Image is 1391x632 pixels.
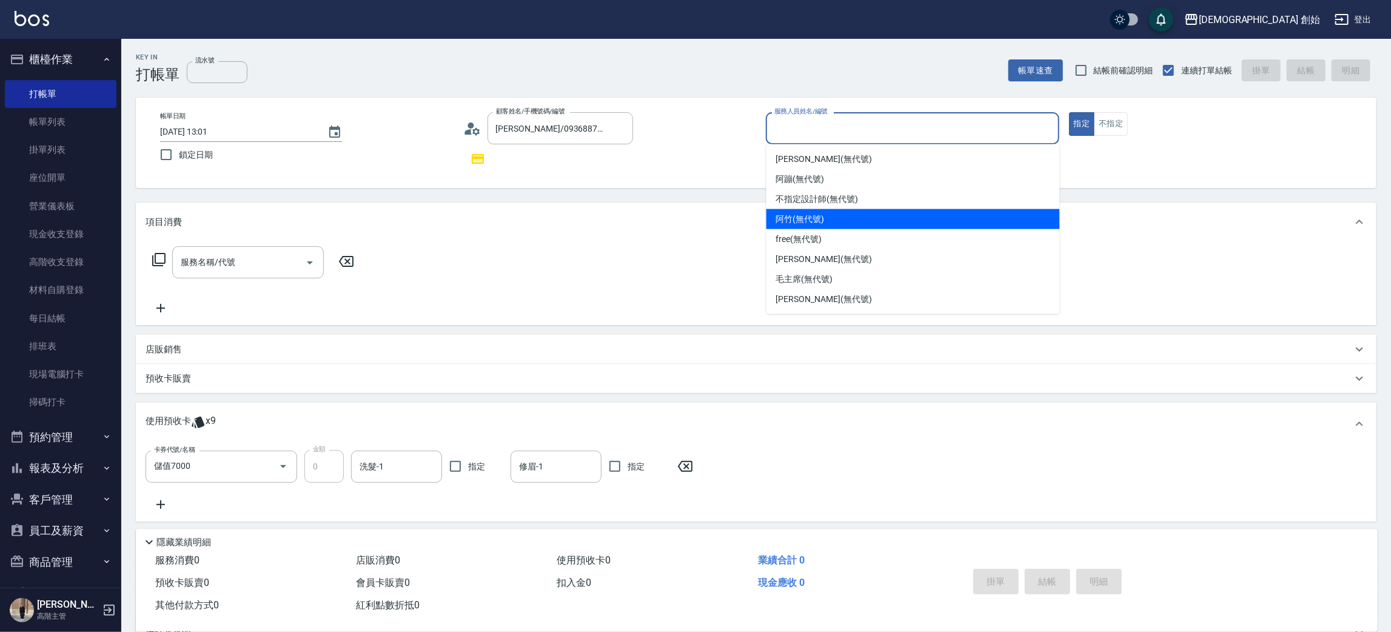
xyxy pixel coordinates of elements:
[136,364,1376,393] div: 預收卡販賣
[136,53,179,61] h2: Key In
[156,536,211,549] p: 隱藏業績明細
[1199,12,1320,27] div: [DEMOGRAPHIC_DATA] 創始
[146,372,191,385] p: 預收卡販賣
[5,136,116,164] a: 掛單列表
[1330,8,1376,31] button: 登出
[5,422,116,453] button: 預約管理
[136,335,1376,364] div: 店販銷售
[5,360,116,388] a: 現場電腦打卡
[758,577,805,588] span: 現金應收 0
[154,445,195,454] label: 卡券代號/名稱
[628,460,645,473] span: 指定
[5,220,116,248] a: 現金收支登錄
[195,56,214,65] label: 流水號
[5,452,116,484] button: 報表及分析
[1008,59,1063,82] button: 帳單速查
[5,577,116,609] button: 行銷工具
[356,554,400,566] span: 店販消費 0
[5,192,116,220] a: 營業儀表板
[1094,64,1153,77] span: 結帳前確認明細
[5,515,116,546] button: 員工及薪資
[356,577,410,588] span: 會員卡販賣 0
[557,577,592,588] span: 扣入金 0
[155,599,219,611] span: 其他付款方式 0
[160,112,186,121] label: 帳單日期
[5,276,116,304] a: 材料自購登錄
[557,554,611,566] span: 使用預收卡 0
[468,460,485,473] span: 指定
[146,415,191,433] p: 使用預收卡
[774,107,828,116] label: 服務人員姓名/編號
[146,216,182,229] p: 項目消費
[5,304,116,332] a: 每日結帳
[776,253,872,266] span: [PERSON_NAME] (無代號)
[136,403,1376,445] div: 使用預收卡x9
[776,293,872,306] span: [PERSON_NAME] (無代號)
[160,122,315,142] input: YYYY/MM/DD hh:mm
[5,388,116,416] a: 掃碼打卡
[776,233,822,246] span: free (無代號)
[5,44,116,75] button: 櫃檯作業
[776,173,825,186] span: 阿蹦 (無代號)
[300,253,320,272] button: Open
[179,149,213,161] span: 鎖定日期
[15,11,49,26] img: Logo
[5,332,116,360] a: 排班表
[776,153,872,166] span: [PERSON_NAME] (無代號)
[10,598,34,622] img: Person
[776,273,833,286] span: 毛主席 (無代號)
[206,415,216,433] span: x9
[5,164,116,192] a: 座位開單
[496,107,565,116] label: 顧客姓名/手機號碼/編號
[37,611,99,622] p: 高階主管
[5,484,116,516] button: 客戶管理
[776,213,825,226] span: 阿竹 (無代號)
[5,80,116,108] a: 打帳單
[155,577,209,588] span: 預收卡販賣 0
[356,599,420,611] span: 紅利點數折抵 0
[37,599,99,611] h5: [PERSON_NAME]
[146,343,182,356] p: 店販銷售
[5,248,116,276] a: 高階收支登錄
[776,193,858,206] span: 不指定設計師 (無代號)
[1149,7,1173,32] button: save
[155,554,199,566] span: 服務消費 0
[5,546,116,578] button: 商品管理
[758,554,805,566] span: 業績合計 0
[273,457,293,476] button: Open
[1094,112,1128,136] button: 不指定
[320,118,349,147] button: Choose date, selected date is 2025-08-12
[1069,112,1095,136] button: 指定
[1179,7,1325,32] button: [DEMOGRAPHIC_DATA] 創始
[136,203,1376,241] div: 項目消費
[1181,64,1232,77] span: 連續打單結帳
[5,108,116,136] a: 帳單列表
[136,66,179,83] h3: 打帳單
[313,445,326,454] label: 金額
